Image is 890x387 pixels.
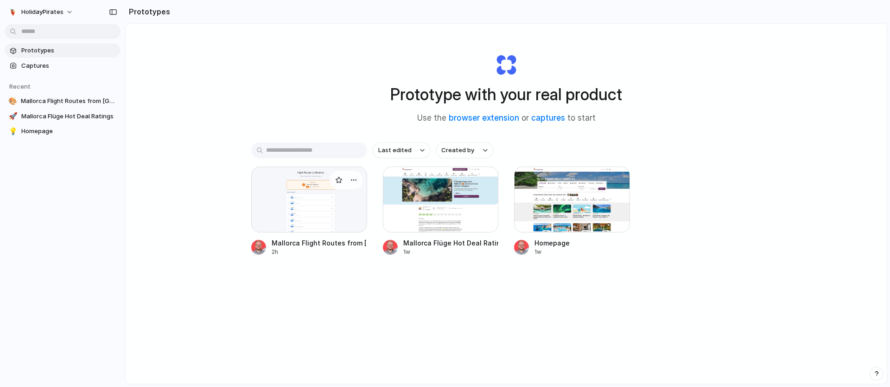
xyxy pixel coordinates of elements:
[9,83,31,90] span: Recent
[21,46,117,55] span: Prototypes
[272,248,367,256] div: 2h
[514,167,630,256] a: HomepageHomepage1w
[21,127,117,136] span: Homepage
[21,61,117,71] span: Captures
[436,142,493,158] button: Created by
[21,7,64,17] span: HolidayPirates
[441,146,474,155] span: Created by
[5,5,78,19] button: HolidayPirates
[8,127,18,136] div: 💡
[403,238,499,248] div: Mallorca Flüge Hot Deal Ratings
[383,167,499,256] a: Mallorca Flüge Hot Deal RatingsMallorca Flüge Hot Deal Ratings1w
[5,59,121,73] a: Captures
[5,110,121,123] a: 🚀Mallorca Flüge Hot Deal Ratings
[8,112,18,121] div: 🚀
[251,167,367,256] a: Mallorca Flight Routes from GermanyMallorca Flight Routes from [GEOGRAPHIC_DATA]2h
[417,112,596,124] span: Use the or to start
[534,248,570,256] div: 1w
[373,142,430,158] button: Last edited
[8,97,17,106] div: 🎨
[449,113,519,123] a: browser extension
[378,146,412,155] span: Last edited
[5,44,121,58] a: Prototypes
[21,112,117,121] span: Mallorca Flüge Hot Deal Ratings
[531,113,565,123] a: captures
[5,124,121,138] a: 💡Homepage
[272,238,367,248] div: Mallorca Flight Routes from [GEOGRAPHIC_DATA]
[21,97,117,106] span: Mallorca Flight Routes from [GEOGRAPHIC_DATA]
[403,248,499,256] div: 1w
[125,6,170,17] h2: Prototypes
[534,238,570,248] div: Homepage
[390,82,622,107] h1: Prototype with your real product
[5,94,121,108] a: 🎨Mallorca Flight Routes from [GEOGRAPHIC_DATA]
